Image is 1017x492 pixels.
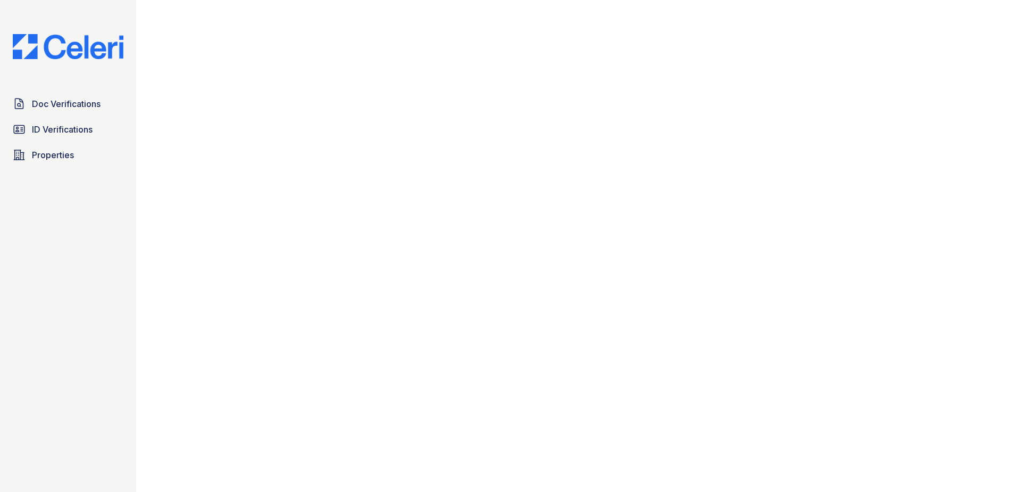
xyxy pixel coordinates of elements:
[4,34,132,59] img: CE_Logo_Blue-a8612792a0a2168367f1c8372b55b34899dd931a85d93a1a3d3e32e68fde9ad4.png
[9,93,128,114] a: Doc Verifications
[9,144,128,166] a: Properties
[32,149,74,161] span: Properties
[9,119,128,140] a: ID Verifications
[32,123,93,136] span: ID Verifications
[32,97,101,110] span: Doc Verifications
